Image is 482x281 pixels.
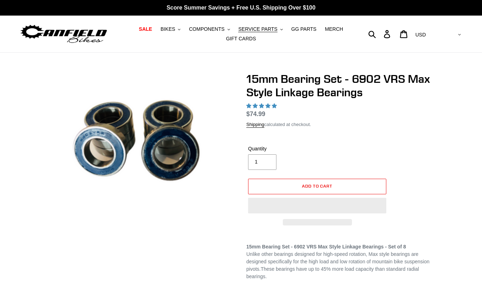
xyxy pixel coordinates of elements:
a: GIFT CARDS [223,34,260,44]
img: 15mm Bearing Set - 6902 VRS Max Style Linkage Bearings [49,74,234,212]
span: SERVICE PARTS [238,26,277,32]
span: $74.99 [246,110,265,117]
span: 5.00 stars [246,103,278,109]
span: GIFT CARDS [226,36,256,42]
span: SALE [139,26,152,32]
a: GG PARTS [288,24,320,34]
span: GG PARTS [291,26,316,32]
span: BIKES [161,26,175,32]
div: calculated at checkout. [246,121,434,128]
span: Add to cart [302,183,333,189]
label: Quantity [248,145,315,153]
strong: 15mm Bearing Set - 6902 VRS Max Style Linkage Bearings - Set of 8 [246,244,406,250]
img: Canfield Bikes [19,23,108,45]
p: Unlike other bearings designed for high-speed rotation, Max style bearings are designed specifica... [246,243,434,280]
button: Add to cart [248,179,386,194]
a: MERCH [321,24,347,34]
a: Shipping [246,122,264,128]
button: BIKES [157,24,184,34]
button: SERVICE PARTS [235,24,286,34]
span: COMPONENTS [189,26,224,32]
button: COMPONENTS [185,24,233,34]
a: SALE [135,24,156,34]
span: These bearings have up to 45% more load capacity than standard radial bearings. [246,266,419,279]
span: MERCH [325,26,343,32]
h1: 15mm Bearing Set - 6902 VRS Max Style Linkage Bearings [246,72,434,99]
